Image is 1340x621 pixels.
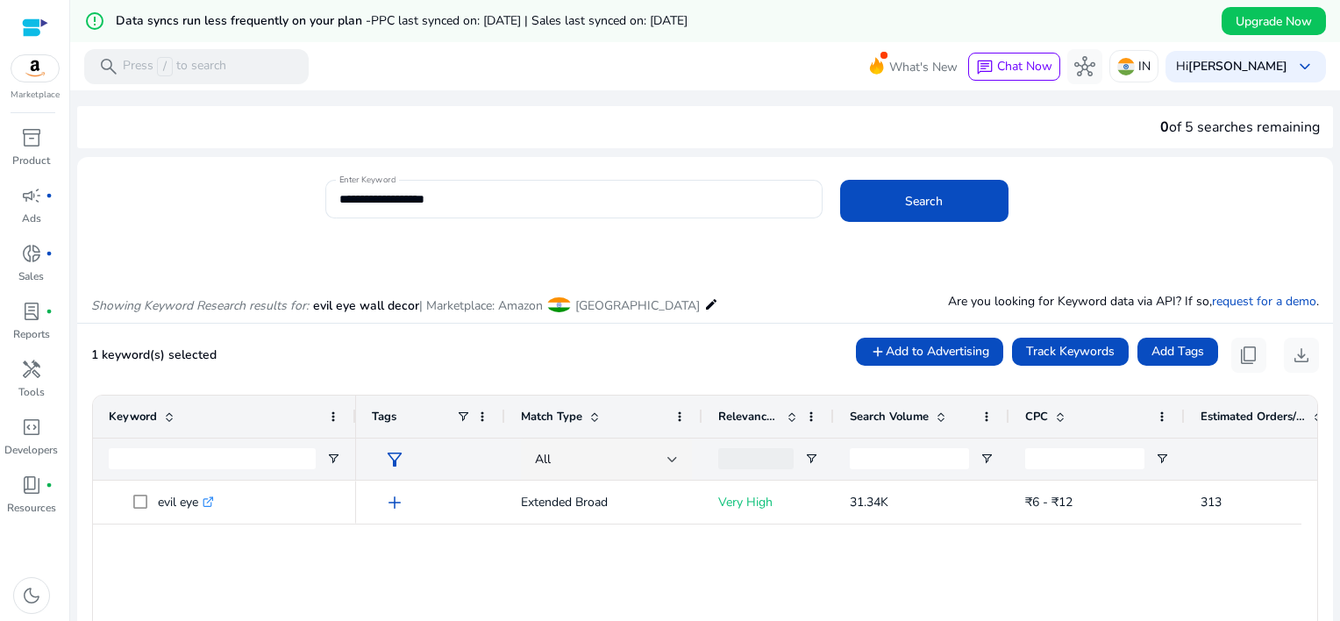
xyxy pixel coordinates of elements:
[535,451,551,468] span: All
[889,52,958,82] span: What's New
[46,250,53,257] span: fiber_manual_record
[371,12,688,29] span: PPC last synced on: [DATE] | Sales last synced on: [DATE]
[1188,58,1287,75] b: [PERSON_NAME]
[718,409,780,425] span: Relevance Score
[21,475,42,496] span: book_4
[11,89,60,102] p: Marketplace
[91,346,217,363] span: 1 keyword(s) selected
[521,409,582,425] span: Match Type
[948,292,1319,310] p: Are you looking for Keyword data via API? If so, .
[91,297,309,314] i: Showing Keyword Research results for:
[1138,51,1151,82] p: IN
[1067,49,1102,84] button: hub
[1117,58,1135,75] img: in.svg
[84,11,105,32] mat-icon: error_outline
[1160,117,1320,138] div: of 5 searches remaining
[46,482,53,489] span: fiber_manual_record
[18,268,44,284] p: Sales
[11,55,59,82] img: amazon.svg
[21,243,42,264] span: donut_small
[21,185,42,206] span: campaign
[109,448,316,469] input: Keyword Filter Input
[1201,409,1306,425] span: Estimated Orders/Month
[313,297,419,314] span: evil eye wall decor
[46,192,53,199] span: fiber_manual_record
[4,442,58,458] p: Developers
[1238,345,1259,366] span: content_copy
[905,192,943,211] span: Search
[1291,345,1312,366] span: download
[575,297,700,314] span: [GEOGRAPHIC_DATA]
[116,14,688,29] h5: Data syncs run less frequently on your plan -
[968,53,1060,81] button: chatChat Now
[976,59,994,76] span: chat
[1137,338,1218,366] button: Add Tags
[856,338,1003,366] button: Add to Advertising
[384,449,405,470] span: filter_alt
[13,326,50,342] p: Reports
[1160,118,1169,137] span: 0
[109,409,157,425] span: Keyword
[850,448,969,469] input: Search Volume Filter Input
[1025,409,1048,425] span: CPC
[339,174,396,186] mat-label: Enter Keyword
[46,308,53,315] span: fiber_manual_record
[1151,342,1204,360] span: Add Tags
[21,301,42,322] span: lab_profile
[804,452,818,466] button: Open Filter Menu
[7,500,56,516] p: Resources
[158,484,214,520] p: evil eye
[886,342,989,360] span: Add to Advertising
[98,56,119,77] span: search
[980,452,994,466] button: Open Filter Menu
[1026,342,1115,360] span: Track Keywords
[326,452,340,466] button: Open Filter Menu
[840,180,1009,222] button: Search
[1231,338,1266,373] button: content_copy
[997,58,1052,75] span: Chat Now
[850,494,888,510] span: 31.34K
[372,409,396,425] span: Tags
[419,297,543,314] span: | Marketplace: Amazon
[12,153,50,168] p: Product
[157,57,173,76] span: /
[521,484,687,520] p: Extended Broad
[1212,293,1316,310] a: request for a demo
[22,211,41,226] p: Ads
[718,484,818,520] p: Very High
[18,384,45,400] p: Tools
[21,585,42,606] span: dark_mode
[1025,448,1144,469] input: CPC Filter Input
[123,57,226,76] p: Press to search
[704,294,718,315] mat-icon: edit
[1294,56,1315,77] span: keyboard_arrow_down
[1201,494,1222,510] span: 313
[21,127,42,148] span: inventory_2
[21,417,42,438] span: code_blocks
[1176,61,1287,73] p: Hi
[1074,56,1095,77] span: hub
[1025,494,1073,510] span: ₹6 - ₹12
[1155,452,1169,466] button: Open Filter Menu
[21,359,42,380] span: handyman
[1284,338,1319,373] button: download
[1012,338,1129,366] button: Track Keywords
[850,409,929,425] span: Search Volume
[1236,12,1312,31] span: Upgrade Now
[870,344,886,360] mat-icon: add
[384,492,405,513] span: add
[1222,7,1326,35] button: Upgrade Now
